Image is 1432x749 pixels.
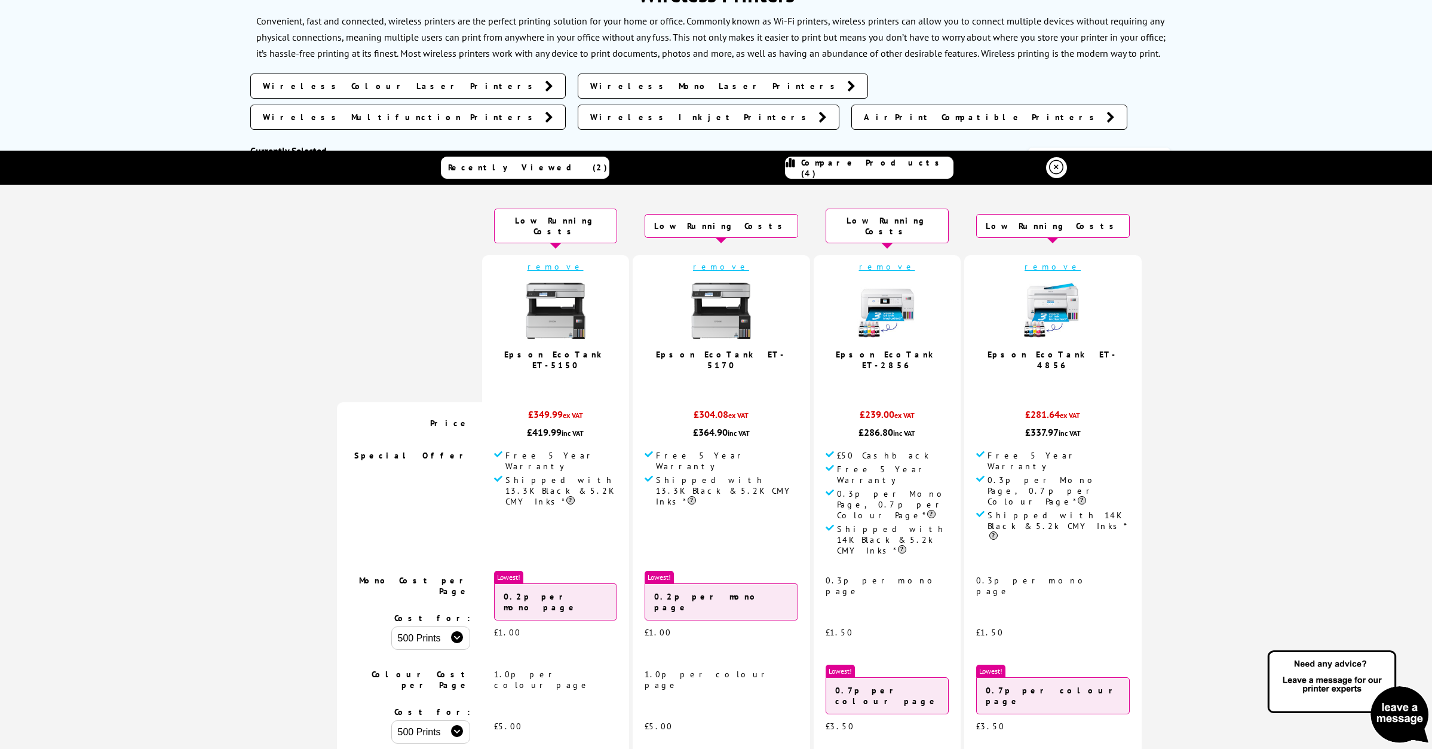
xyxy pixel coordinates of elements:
div: £304.08 [645,408,798,426]
span: Cost for: [394,707,470,717]
span: 0.3p per mono page [826,575,939,597]
span: Lowest! [645,571,674,583]
a: Recently Viewed (2) [441,157,609,179]
span: 0.3p per Mono Page, 0.7p per Colour Page* [837,488,949,521]
span: Special Offer [354,450,470,461]
strong: 0.2p per mono page [504,591,578,613]
a: AirPrint Compatible Printers [851,105,1127,130]
span: £50 Cashback [837,450,929,461]
span: 1.0p per colour page [645,669,769,690]
span: Lowest! [976,665,1005,677]
span: Mono Cost per Page [359,575,470,597]
span: Free 5 Year Warranty [505,450,617,472]
span: Lowest! [494,571,523,583]
div: Currently Selected [250,145,446,157]
a: Epson EcoTank ET-4856 [988,349,1118,371]
span: AirPrint Compatible Printers [864,111,1100,123]
span: ex VAT [563,411,583,420]
span: £1.00 [645,627,671,638]
a: Epson EcoTank ET-2856 [836,349,939,371]
span: Shipped with 14K Black & 5.2k CMY Inks* [988,510,1130,542]
span: £1.00 [494,627,521,638]
div: Low Running Costs [645,214,798,238]
span: / 5 [559,377,572,390]
p: Convenient, fast and connected, wireless printers are the perfect printing solution for your home... [256,15,1166,59]
div: £239.00 [826,408,949,426]
div: £337.97 [976,426,1130,438]
strong: 0.7p per colour page [986,685,1120,707]
span: Free 5 Year Warranty [656,450,798,472]
span: Compare Products (4) [801,157,953,179]
span: / 5 [725,377,738,390]
span: / 5 [891,377,903,390]
a: Compare Products (4) [785,157,953,179]
span: ex VAT [894,411,915,420]
div: Low Running Costs [494,209,617,243]
div: £364.90 [645,426,798,438]
span: Colour Cost per Page [372,669,470,690]
span: Cost for: [394,613,470,623]
div: Low Running Costs [976,214,1130,238]
span: 4.3 [545,377,559,390]
span: £1.50 [826,627,853,638]
span: Wireless Mono Laser Printers [590,80,841,92]
span: Recently Viewed (2) [448,162,608,173]
span: £3.50 [976,721,1005,732]
span: inc VAT [562,429,584,438]
span: 4.8 [876,377,891,390]
span: Wireless Colour Laser Printers [263,80,539,92]
a: Epson EcoTank ET-5170 [656,349,786,371]
span: 4.9 [1042,377,1057,390]
a: remove [1025,261,1081,272]
div: £286.80 [826,426,949,438]
img: Open Live Chat window [1265,649,1432,747]
span: Wireless Multifunction Printers [263,111,539,123]
a: Wireless Colour Laser Printers [250,74,566,99]
span: Price [430,418,470,429]
strong: 0.2p per mono page [654,591,760,613]
span: inc VAT [728,429,750,438]
a: Wireless Multifunction Printers [250,105,566,130]
div: Low Running Costs [826,209,949,243]
a: Wireless Inkjet Printers [578,105,839,130]
span: Shipped with 13.3K Black & 5.2K CMY Inks* [505,475,617,507]
span: 0.3p per Mono Page, 0.7p per Colour Page* [988,475,1130,507]
span: Shipped with 13.3K Black & 5.2K CMY Inks* [656,475,798,507]
span: Shipped with 14K Black & 5.2k CMY Inks* [837,524,949,556]
a: remove [859,261,915,272]
span: ex VAT [1060,411,1080,420]
span: Free 5 Year Warranty [988,450,1130,472]
span: £3.50 [826,721,854,732]
span: Lowest! [826,665,855,677]
img: epson-et-4856-ink-included-new-small.jpg [1023,281,1083,341]
div: £349.99 [494,408,617,426]
div: £419.99 [494,426,617,438]
a: remove [528,261,584,272]
span: 4.5 [711,377,725,390]
span: £5.00 [494,721,522,732]
span: 1.0p per colour page [494,669,590,690]
a: Wireless Mono Laser Printers [578,74,868,99]
a: remove [693,261,749,272]
span: ex VAT [728,411,749,420]
span: Wireless Inkjet Printers [590,111,812,123]
span: Free 5 Year Warranty [837,464,949,485]
span: inc VAT [1059,429,1081,438]
strong: 0.7p per colour page [835,685,939,707]
span: £5.00 [645,721,673,732]
img: Epson-ET-5170-Front-Facing-Small.jpg [691,281,751,341]
span: 0.3p per mono page [976,575,1090,597]
div: £281.64 [976,408,1130,426]
span: / 5 [1057,377,1069,390]
img: Epson-ET-5150-Front-Main-Small.jpg [526,281,585,341]
img: epson-et-2856-ink-included-usp-small.jpg [857,281,917,341]
span: £1.50 [976,627,1004,638]
a: Epson EcoTank ET-5150 [504,349,607,371]
span: inc VAT [893,429,915,438]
